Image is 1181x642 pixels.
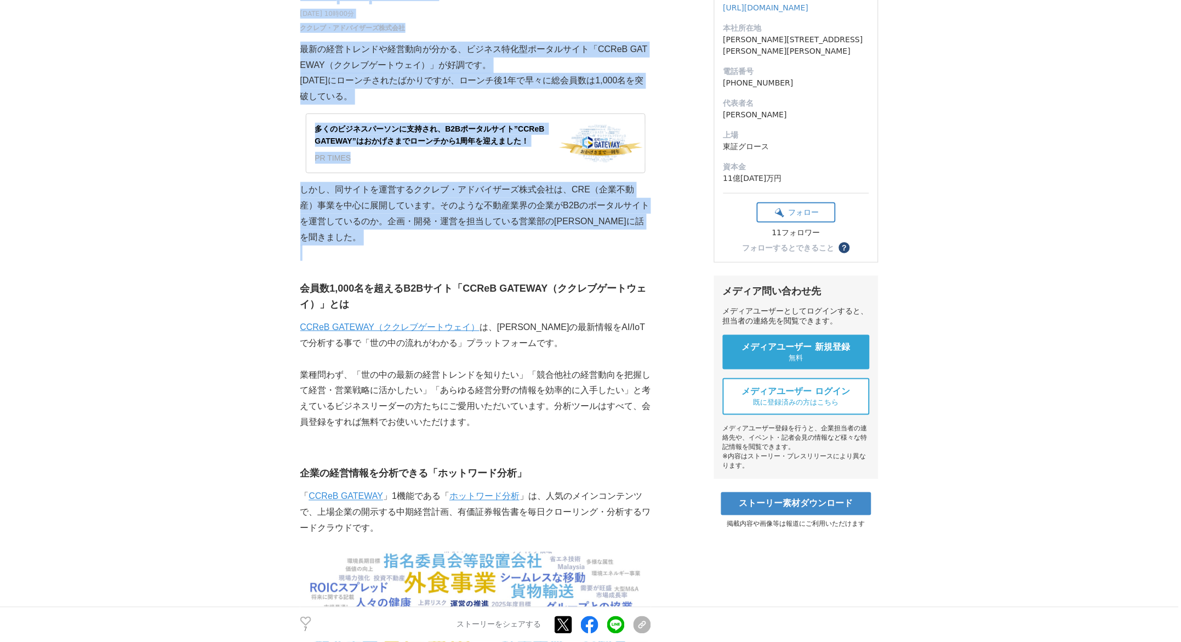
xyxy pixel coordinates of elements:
[789,353,803,363] span: 無料
[723,3,809,12] a: [URL][DOMAIN_NAME]
[723,141,869,152] dd: 東証グロース
[723,161,869,173] dt: 資本金
[723,109,869,121] dd: [PERSON_NAME]
[300,489,651,536] p: 「 」1機能である「 」は、人気のメインコンテンツで、上場企業の開示する中期経営計画、有価証券報告書を毎日クローリング・分析するワードクラウドです。
[300,320,651,351] p: は、[PERSON_NAME]の最新情報をAI/IoTで分析する事で「世の中の流れがわかる」プラットフォームです。
[309,492,384,501] a: CCReB GATEWAY
[300,23,406,33] a: ククレブ・アドバイザーズ株式会社
[300,367,651,430] p: 業種問わず、「世の中の最新の経営トレンドを知りたい」「競合他社の経営動向を把握して経営・営業戦略に活かしたい」「あらゆる経営分野の情報を効率的に入手したい」と考えているビジネスリーダーの方たちに...
[742,342,851,353] span: メディアユーザー 新規登録
[723,129,869,141] dt: 上場
[300,283,647,310] strong: 会員数1,000名を超えるB2Bサイト「CCReB GATEWAY（ククレブゲートウェイ）」とは
[757,202,836,223] button: フォロー
[754,397,839,407] span: 既に登録済みの方はこちら
[841,244,848,252] span: ？
[300,42,651,73] p: 最新の経営トレンドや経営動向が分かる、ビジネス特化型ポータルサイト「CCReB GATEWAY（ククレブゲートウェイ）」が好調です。
[306,113,646,173] a: 多くのビジネスパーソンに支持され、B2Bポータルサイト”CCReB GATEWAY”はおかげさまでローンチから1周年を迎えました！PR TIMES
[315,152,549,164] div: PR TIMES
[315,123,549,147] div: 多くのビジネスパーソンに支持され、B2Bポータルサイト”CCReB GATEWAY”はおかげさまでローンチから1周年を迎えました！
[742,386,851,397] span: メディアユーザー ログイン
[757,228,836,238] div: 11フォロワー
[723,98,869,109] dt: 代表者名
[300,627,311,633] p: 7
[300,182,651,245] p: しかし、同サイトを運営するククレブ・アドバイザーズ株式会社は、CRE（企業不動産）事業を中心に展開しています。そのような不動産業界の企業がB2Bのポータルサイトを運営しているのか。企画・開発・運...
[300,322,480,332] a: CCReB GATEWAY（ククレブゲートウェイ）
[723,34,869,57] dd: [PERSON_NAME][STREET_ADDRESS][PERSON_NAME][PERSON_NAME]
[723,66,869,77] dt: 電話番号
[721,492,871,515] a: ストーリー素材ダウンロード
[449,492,520,501] a: ホットワード分析
[723,378,870,415] a: メディアユーザー ログイン 既に登録済みの方はこちら
[723,424,870,470] div: メディアユーザー登録を行うと、企業担当者の連絡先や、イベント・記者会見の情報など様々な特記情報を閲覧できます。 ※内容はストーリー・プレスリリースにより異なります。
[839,242,850,253] button: ？
[723,22,869,34] dt: 本社所在地
[743,244,835,252] div: フォローするとできること
[300,468,517,479] strong: 企業の経営情報を分析できる「ホットワード分析
[723,306,870,326] div: メディアユーザーとしてログインすると、担当者の連絡先を閲覧できます。
[714,520,878,529] p: 掲載内容や画像等は報道にご利用いただけます
[723,173,869,184] dd: 11億[DATE]万円
[723,285,870,298] div: メディア問い合わせ先
[300,73,651,105] p: [DATE]にローンチされたばかりですが、ローンチ後1年で早々に総会員数は1,000名を突破している。
[300,9,406,19] span: [DATE] 10時00分
[723,335,870,370] a: メディアユーザー 新規登録 無料
[300,466,651,482] h3: 」
[723,77,869,89] dd: [PHONE_NUMBER]
[457,620,541,630] p: ストーリーをシェアする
